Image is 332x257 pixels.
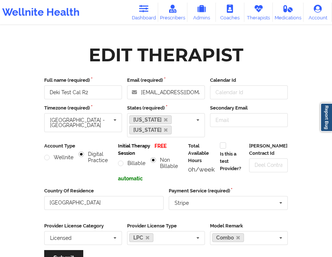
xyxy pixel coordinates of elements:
label: Payment Service (required) [169,187,288,195]
a: [US_STATE] [129,126,172,134]
label: [PERSON_NAME] Contract Id [249,142,288,157]
a: Prescribers [158,3,187,22]
div: [GEOGRAPHIC_DATA] - [GEOGRAPHIC_DATA] [50,118,111,128]
label: Wellnite [44,154,73,161]
div: Edit Therapist [89,43,243,66]
a: Dashboard [130,3,158,22]
label: Timezone (required) [44,104,122,112]
p: FREE [154,142,167,157]
label: Initial Therapy Session [118,142,154,157]
label: Is this a test Provider? [220,150,244,172]
label: Total Available Hours [188,142,215,164]
a: Combo [212,233,244,242]
label: Secondary Email [210,104,288,112]
label: Provider License Type [127,222,205,230]
div: Licensed [50,235,72,241]
label: Provider License Category [44,222,122,230]
a: Report Bug [320,103,332,132]
label: Calendar Id [210,77,288,84]
label: Digital Practice [79,151,108,164]
label: Model Remark [210,222,288,230]
a: LPC [129,233,153,242]
a: Therapists [244,3,273,22]
label: Full name (required) [44,77,122,84]
div: Stripe [175,200,189,206]
p: automatic [118,175,183,182]
label: Email (required) [127,77,205,84]
a: [US_STATE] [129,115,172,124]
label: Account Type [44,142,113,150]
label: States (required) [127,104,205,112]
input: Deel Contract Id [249,158,288,172]
a: Account [304,3,332,22]
div: 0h/week [188,166,215,173]
a: Coaches [216,3,244,22]
a: Admins [187,3,216,22]
a: Medications [273,3,304,22]
label: Billable [118,160,145,166]
input: Email address [127,85,205,99]
input: Calendar Id [210,85,288,99]
label: Non Billable [150,157,178,169]
label: Country Of Residence [44,187,164,195]
input: Full name [44,85,122,99]
input: Email [210,113,288,127]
